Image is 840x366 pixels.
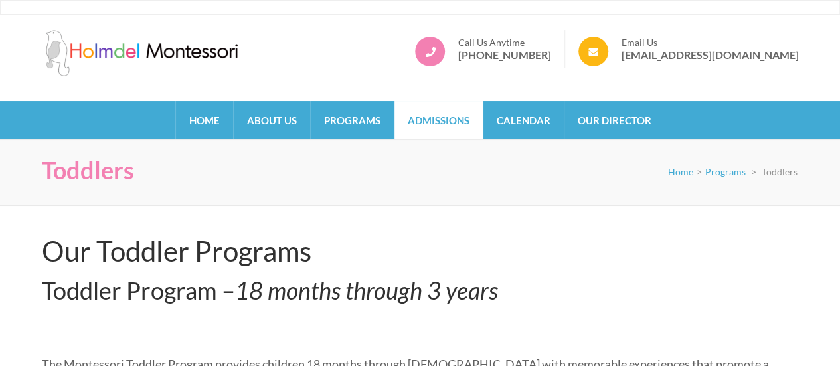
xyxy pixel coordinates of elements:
[234,101,310,139] a: About Us
[42,30,241,76] img: Holmdel Montessori School
[668,166,693,177] a: Home
[42,234,789,268] h2: Our Toddler Programs
[458,48,551,62] a: [PHONE_NUMBER]
[311,101,394,139] a: Programs
[458,37,551,48] span: Call Us Anytime
[394,101,483,139] a: Admissions
[705,166,746,177] a: Programs
[751,166,756,177] span: >
[483,101,564,139] a: Calendar
[622,48,799,62] a: [EMAIL_ADDRESS][DOMAIN_NAME]
[235,276,498,305] em: 18 months through 3 years
[42,276,789,305] h3: Toddler Program –
[697,166,702,177] span: >
[42,156,134,185] h1: Toddlers
[564,101,665,139] a: Our Director
[176,101,233,139] a: Home
[622,37,799,48] span: Email Us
